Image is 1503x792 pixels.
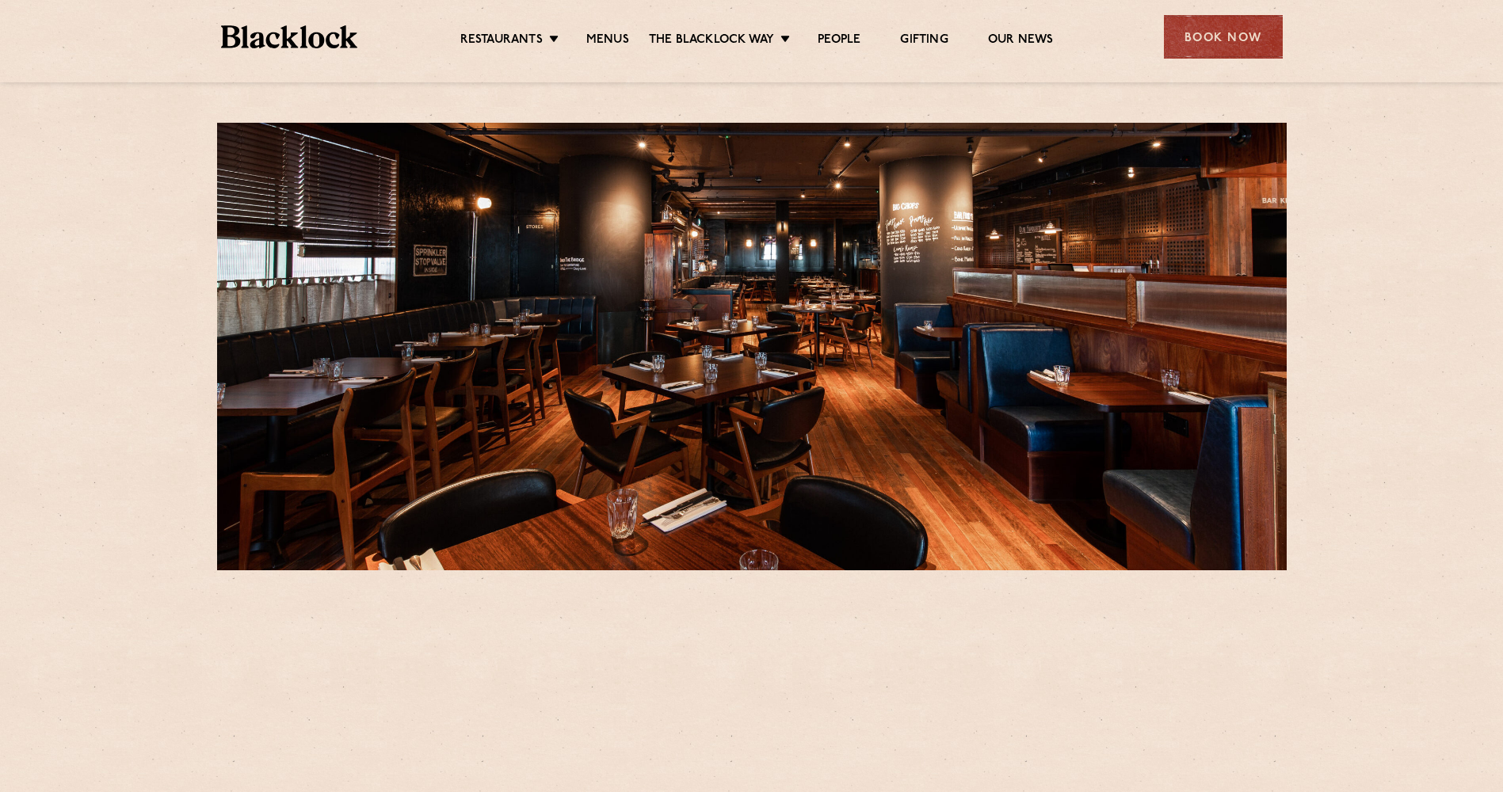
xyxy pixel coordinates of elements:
a: The Blacklock Way [649,32,774,50]
a: Gifting [900,32,948,50]
a: Restaurants [460,32,543,50]
a: People [818,32,860,50]
a: Our News [988,32,1054,50]
a: Menus [586,32,629,50]
div: Book Now [1164,15,1283,59]
img: BL_Textured_Logo-footer-cropped.svg [221,25,358,48]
